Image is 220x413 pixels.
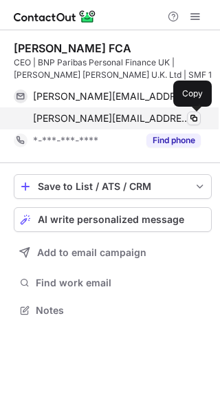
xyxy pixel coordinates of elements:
[14,301,212,320] button: Notes
[14,56,212,81] div: CEO | BNP Paribas Personal Finance UK | [PERSON_NAME] [PERSON_NAME] U.K. Ltd | SMF 1
[14,8,96,25] img: ContactOut v5.3.10
[14,240,212,265] button: Add to email campaign
[36,277,206,289] span: Find work email
[14,174,212,199] button: save-profile-one-click
[14,41,131,55] div: [PERSON_NAME] FCA
[14,273,212,293] button: Find work email
[37,247,146,258] span: Add to email campaign
[38,181,188,192] div: Save to List / ATS / CRM
[14,207,212,232] button: AI write personalized message
[33,112,190,125] span: [PERSON_NAME][EMAIL_ADDRESS][PERSON_NAME][PERSON_NAME][DOMAIN_NAME]
[38,214,184,225] span: AI write personalized message
[36,304,206,317] span: Notes
[33,90,190,103] span: [PERSON_NAME][EMAIL_ADDRESS][PERSON_NAME][DOMAIN_NAME]
[146,134,201,147] button: Reveal Button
